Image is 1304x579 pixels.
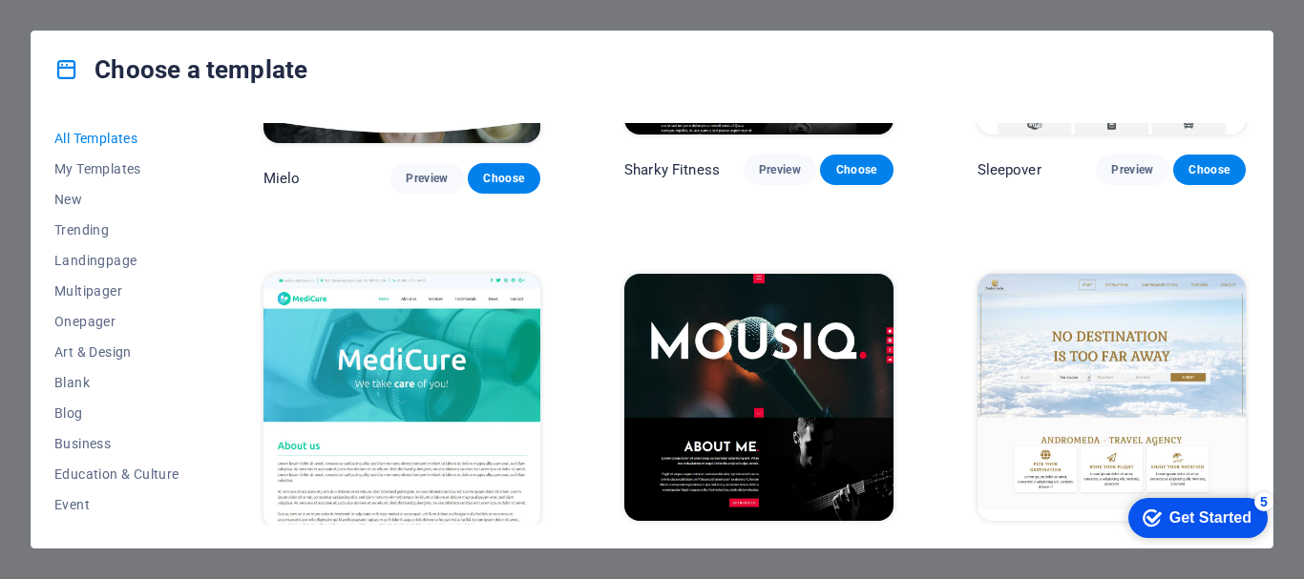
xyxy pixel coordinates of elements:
[390,163,463,194] button: Preview
[54,520,179,550] button: Gastronomy
[1173,155,1246,185] button: Choose
[54,497,179,512] span: Event
[744,155,816,185] button: Preview
[54,253,179,268] span: Landingpage
[624,274,893,521] img: Mousiq
[54,161,179,176] span: My Templates
[1111,162,1153,177] span: Preview
[54,405,179,421] span: Blog
[54,337,179,367] button: Art & Design
[54,131,179,146] span: All Templates
[978,160,1041,179] p: Sleepover
[54,344,179,360] span: Art & Design
[54,428,179,459] button: Business
[54,459,179,489] button: Education & Culture
[54,398,179,428] button: Blog
[263,274,540,529] img: MediCure
[54,222,179,238] span: Trending
[54,375,179,390] span: Blank
[54,192,179,207] span: New
[56,21,138,38] div: Get Started
[54,54,307,85] h4: Choose a template
[54,306,179,337] button: Onepager
[54,466,179,482] span: Education & Culture
[263,169,301,188] p: Mielo
[624,160,720,179] p: Sharky Fitness
[54,314,179,329] span: Onepager
[978,274,1247,521] img: Andromeda
[141,4,160,23] div: 5
[54,184,179,215] button: New
[406,171,448,186] span: Preview
[15,10,155,50] div: Get Started 5 items remaining, 0% complete
[54,154,179,184] button: My Templates
[54,245,179,276] button: Landingpage
[54,367,179,398] button: Blank
[54,436,179,451] span: Business
[54,123,179,154] button: All Templates
[54,276,179,306] button: Multipager
[54,215,179,245] button: Trending
[835,162,877,177] span: Choose
[820,155,893,185] button: Choose
[54,489,179,520] button: Event
[483,171,525,186] span: Choose
[1188,162,1230,177] span: Choose
[1096,155,1168,185] button: Preview
[468,163,540,194] button: Choose
[54,283,179,299] span: Multipager
[759,162,801,177] span: Preview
